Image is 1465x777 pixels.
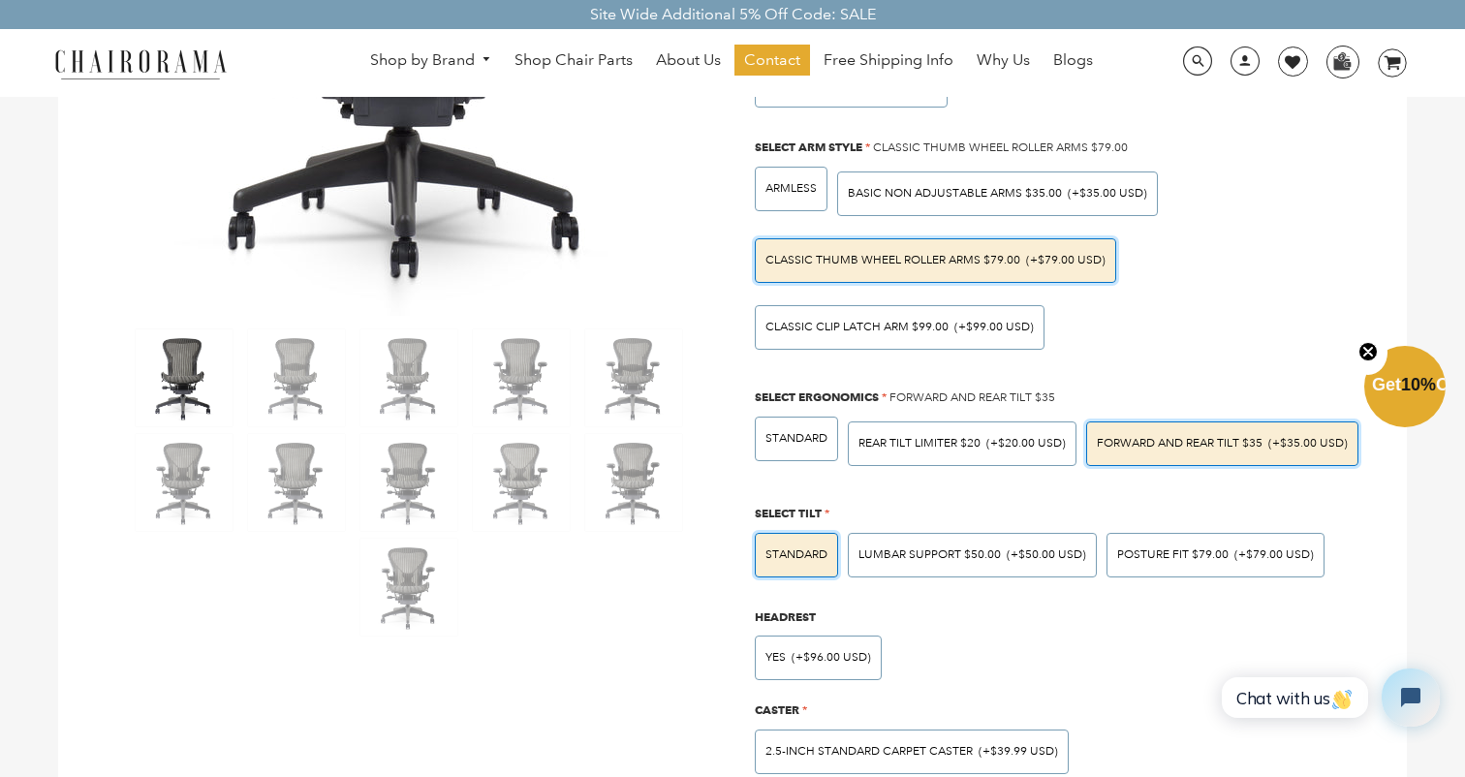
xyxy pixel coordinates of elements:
[1372,375,1461,394] span: Get Off
[1068,188,1147,200] span: (+$35.00 USD)
[360,434,457,531] img: Classic Aeron Chair (Renewed) - chairorama
[360,329,457,426] img: Classic Aeron Chair (Renewed) - chairorama
[744,50,800,71] span: Contact
[954,322,1034,333] span: (+$99.00 USD)
[873,140,1128,155] span: Classic Thumb Wheel Roller Arms $79.00
[755,506,822,520] span: Select Tilt
[585,434,682,531] img: Classic Aeron Chair (Renewed) - chairorama
[248,329,345,426] img: Classic Aeron Chair (Renewed) - chairorama
[1364,348,1446,429] div: Get10%OffClose teaser
[765,253,1020,267] span: Classic Thumb Wheel Roller Arms $79.00
[755,389,879,404] span: Select Ergonomics
[473,329,570,426] img: Classic Aeron Chair (Renewed) - chairorama
[986,438,1066,450] span: (+$20.00 USD)
[977,50,1030,71] span: Why Us
[1007,549,1086,561] span: (+$50.00 USD)
[1044,45,1103,76] a: Blogs
[755,702,799,717] span: Caster
[646,45,731,76] a: About Us
[734,45,810,76] a: Contact
[755,609,816,624] span: Headrest
[792,652,871,664] span: (+$96.00 USD)
[1117,547,1229,562] span: POSTURE FIT $79.00
[755,140,862,154] span: Select Arm Style
[1349,330,1387,375] button: Close teaser
[1234,549,1314,561] span: (+$79.00 USD)
[656,50,721,71] span: About Us
[1200,652,1456,743] iframe: Tidio Chat
[765,650,786,665] span: Yes
[765,181,817,196] span: ARMLESS
[514,50,633,71] span: Shop Chair Parts
[824,50,953,71] span: Free Shipping Info
[1097,436,1262,451] span: Forward And Rear Tilt $35
[1401,375,1436,394] span: 10%
[765,547,827,562] span: STANDARD
[765,320,949,334] span: Classic Clip Latch Arm $99.00
[979,746,1058,758] span: (+$39.99 USD)
[505,45,642,76] a: Shop Chair Parts
[360,539,457,636] img: Classic Aeron Chair (Renewed) - chairorama
[44,47,237,80] img: chairorama
[473,434,570,531] img: Classic Aeron Chair (Renewed) - chairorama
[136,434,233,531] img: Classic Aeron Chair (Renewed) - chairorama
[765,744,973,759] span: 2.5-inch Standard Carpet Caster
[1327,47,1357,76] img: WhatsApp_Image_2024-07-12_at_16.23.01.webp
[889,390,1055,405] span: Forward And Rear Tilt $35
[858,547,1001,562] span: LUMBAR SUPPORT $50.00
[136,329,233,426] img: Classic Aeron Chair (Renewed) - chairorama
[858,436,981,451] span: Rear Tilt Limiter $20
[765,431,827,446] span: STANDARD
[967,45,1040,76] a: Why Us
[1026,255,1106,266] span: (+$79.00 USD)
[360,46,502,76] a: Shop by Brand
[320,45,1142,80] nav: DesktopNavigation
[585,329,682,426] img: Classic Aeron Chair (Renewed) - chairorama
[1053,50,1093,71] span: Blogs
[848,186,1062,201] span: BASIC NON ADJUSTABLE ARMS $35.00
[1268,438,1348,450] span: (+$35.00 USD)
[248,434,345,531] img: Classic Aeron Chair (Renewed) - chairorama
[814,45,963,76] a: Free Shipping Info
